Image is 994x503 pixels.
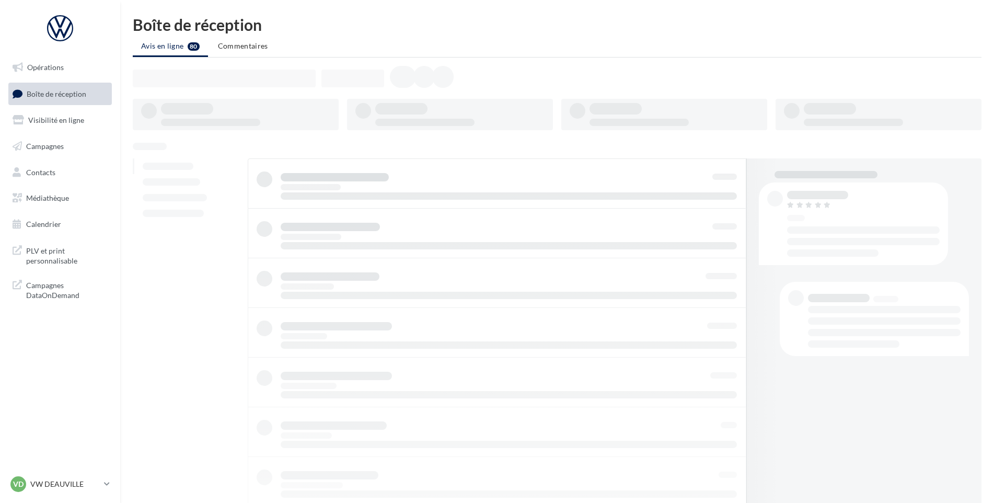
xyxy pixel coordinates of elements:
a: Boîte de réception [6,83,114,105]
span: Campagnes DataOnDemand [26,278,108,301]
a: Médiathèque [6,187,114,209]
a: Calendrier [6,213,114,235]
span: Calendrier [26,220,61,228]
a: Campagnes [6,135,114,157]
a: Opérations [6,56,114,78]
a: Visibilité en ligne [6,109,114,131]
span: Médiathèque [26,193,69,202]
span: Boîte de réception [27,89,86,98]
span: Visibilité en ligne [28,116,84,124]
p: VW DEAUVILLE [30,479,100,489]
div: Boîte de réception [133,17,981,32]
span: VD [13,479,24,489]
span: Campagnes [26,142,64,151]
span: Opérations [27,63,64,72]
a: VD VW DEAUVILLE [8,474,112,494]
span: PLV et print personnalisable [26,244,108,266]
span: Contacts [26,167,55,176]
a: Contacts [6,162,114,184]
a: Campagnes DataOnDemand [6,274,114,305]
span: Commentaires [218,41,268,50]
a: PLV et print personnalisable [6,239,114,270]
